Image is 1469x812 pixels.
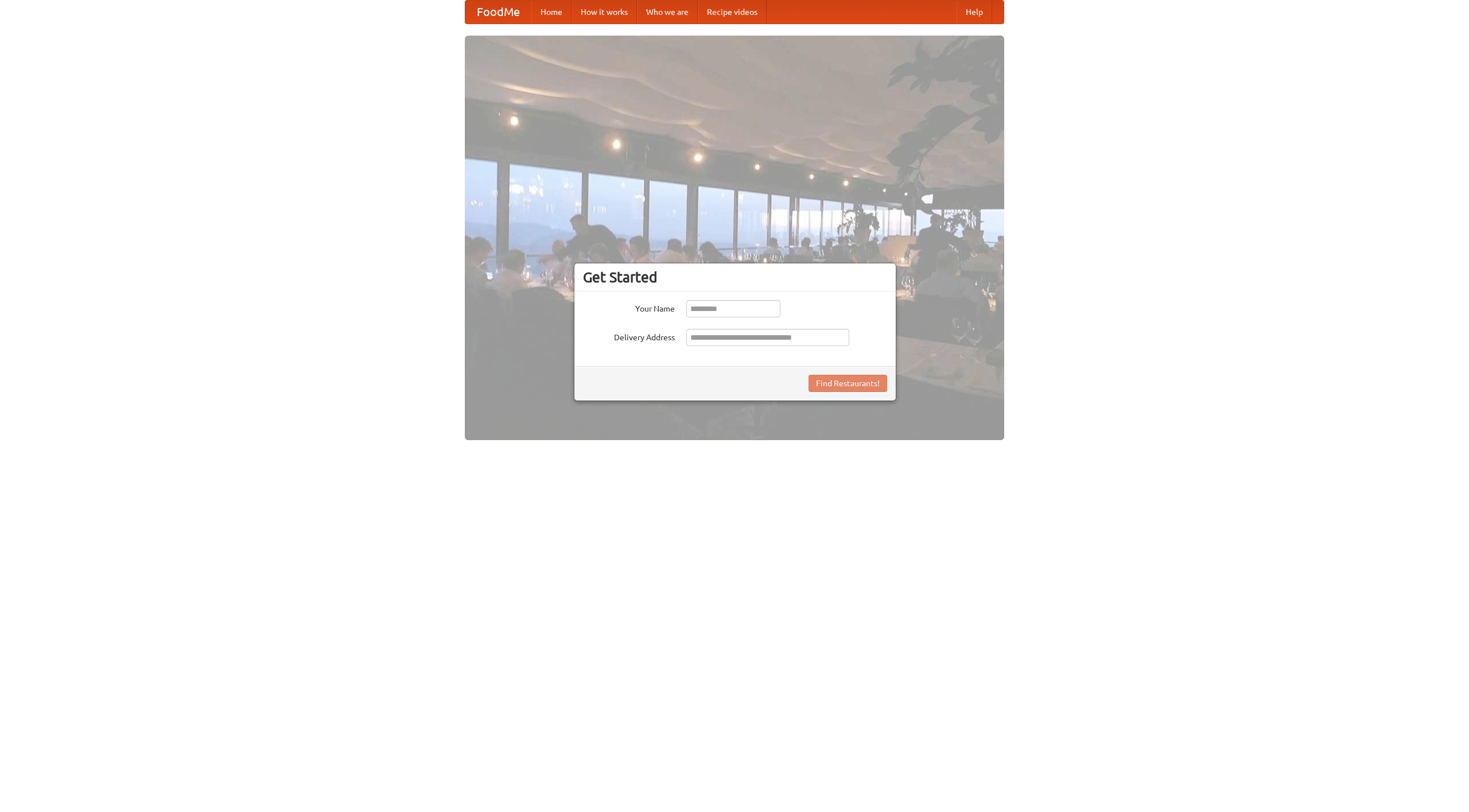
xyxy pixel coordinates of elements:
a: FoodMe [465,1,531,24]
a: Who we are [637,1,698,24]
a: Help [957,1,992,24]
a: How it works [572,1,637,24]
a: Recipe videos [698,1,767,24]
label: Delivery Address [583,329,675,343]
label: Your Name [583,300,675,314]
h3: Get Started [583,269,887,286]
button: Find Restaurants! [809,375,887,392]
a: Home [531,1,572,24]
